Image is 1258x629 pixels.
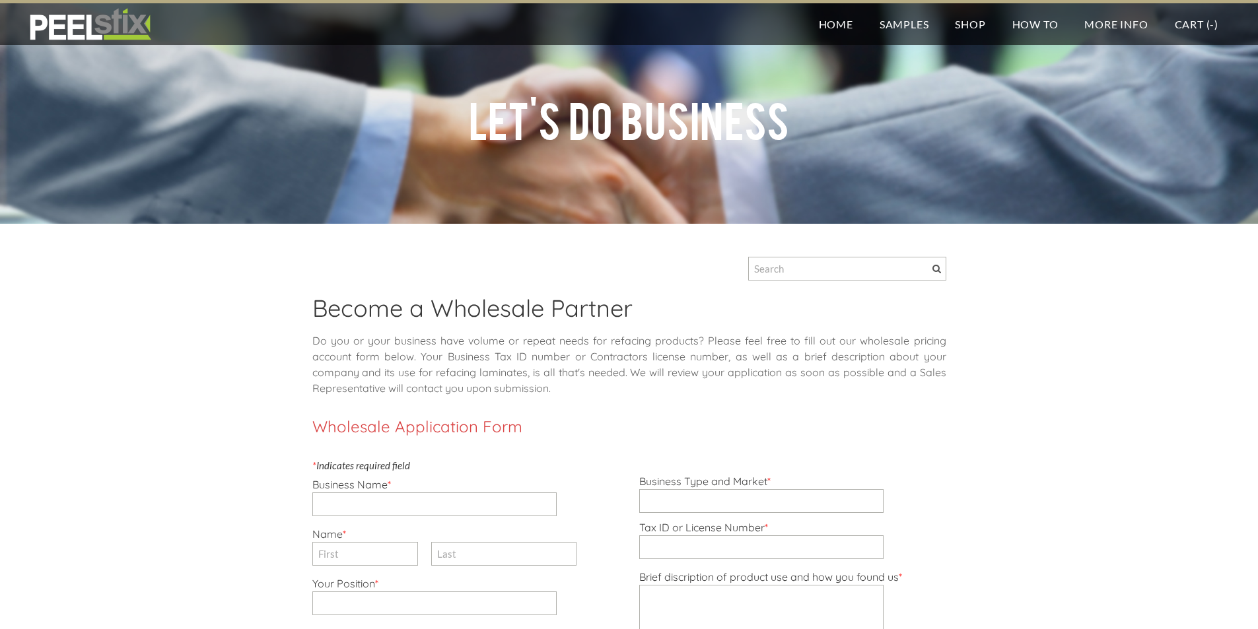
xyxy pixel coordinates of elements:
a: More Info [1071,3,1161,45]
label: Brief discription of product use and how you found us [639,570,902,583]
input: Search [748,257,946,281]
a: Shop [942,3,998,45]
label: Tax ID or License Number [639,521,768,534]
label: Indicates required field [312,459,410,471]
input: First [312,542,418,566]
img: REFACE SUPPLIES [26,8,154,41]
label: Business Type and Market [639,475,771,488]
h2: Become a Wholesale Partner [312,294,946,332]
font: Wholesale Application Form [312,416,522,436]
label: Name [312,527,346,541]
a: Cart (-) [1162,3,1232,45]
span: Let's do business [469,91,790,146]
a: Samples [866,3,942,45]
input: Last [431,542,577,566]
span: Do you or your business have volume or repeat needs for refacing products? Please feel free to fi... [312,334,946,363]
label: Business Name [312,478,391,491]
span: . Your Business Tax ID number or Contractors license number, as well as a brief description about... [312,350,946,395]
a: How To [999,3,1072,45]
a: Home [806,3,866,45]
span: Search [932,265,941,273]
span: - [1210,18,1214,30]
label: Your Position [312,577,378,590]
